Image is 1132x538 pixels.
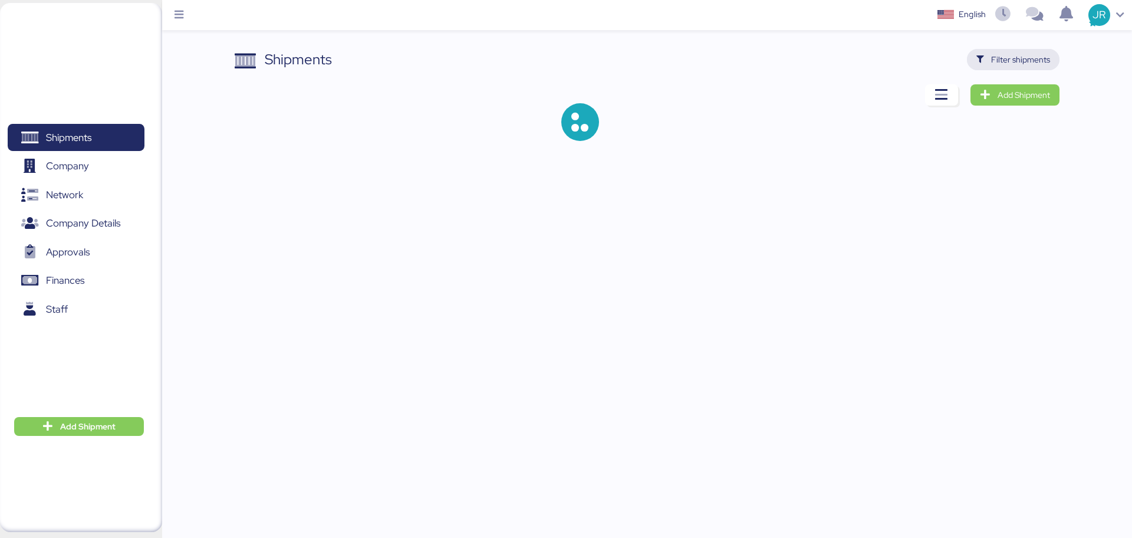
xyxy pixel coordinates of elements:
a: Shipments [8,124,144,151]
button: Filter shipments [967,49,1059,70]
span: Add Shipment [60,419,116,434]
a: Finances [8,267,144,294]
span: Staff [46,301,68,318]
button: Menu [169,5,189,25]
span: JR [1092,7,1105,22]
button: Add Shipment [14,417,144,436]
span: Company [46,158,89,175]
span: Add Shipment [998,88,1050,102]
span: Network [46,186,83,204]
a: Approvals [8,238,144,265]
a: Company [8,153,144,180]
a: Staff [8,296,144,323]
a: Company Details [8,210,144,237]
a: Add Shipment [970,84,1059,106]
span: Filter shipments [991,53,1050,67]
a: Network [8,181,144,208]
div: Shipments [265,49,332,70]
span: Shipments [46,129,91,146]
span: Finances [46,272,84,289]
span: Company Details [46,215,120,232]
span: Approvals [46,244,90,261]
div: English [959,8,986,21]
